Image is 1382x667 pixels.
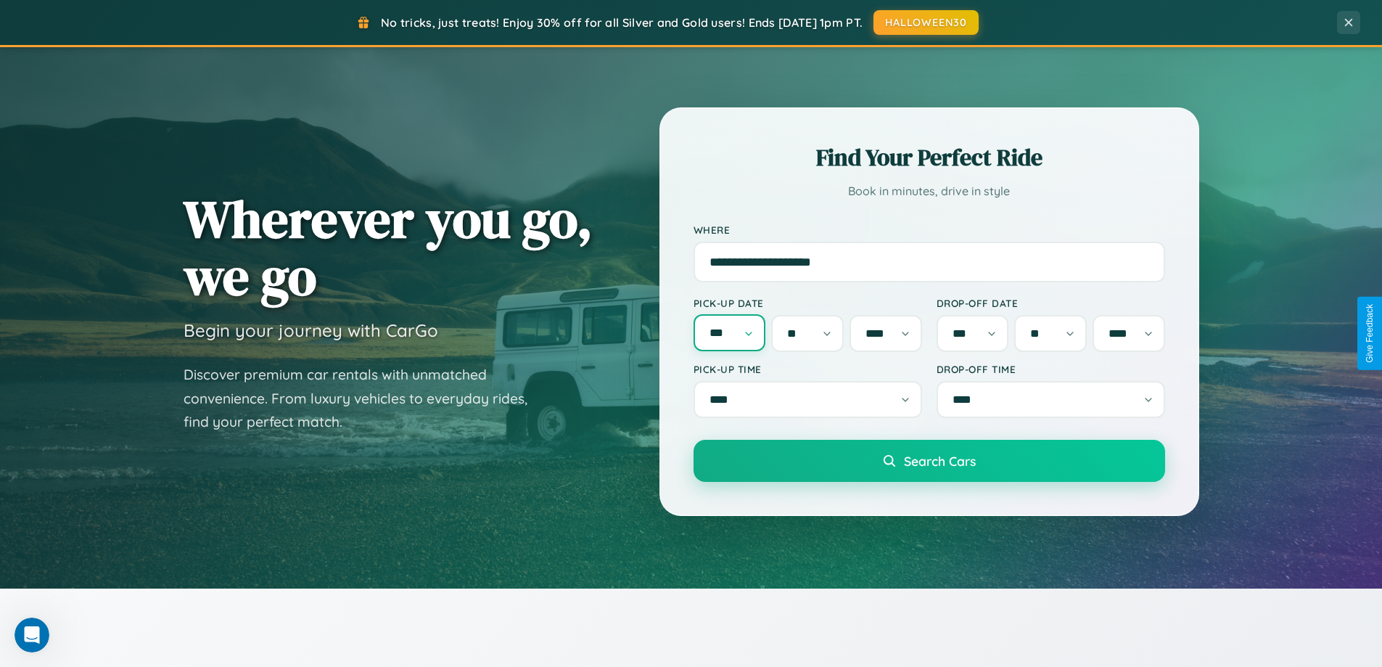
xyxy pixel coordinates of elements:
span: No tricks, just treats! Enjoy 30% off for all Silver and Gold users! Ends [DATE] 1pm PT. [381,15,863,30]
h2: Find Your Perfect Ride [694,142,1165,173]
label: Where [694,224,1165,236]
h3: Begin your journey with CarGo [184,319,438,341]
label: Drop-off Time [937,363,1165,375]
span: Search Cars [904,453,976,469]
div: Give Feedback [1365,304,1375,363]
label: Pick-up Time [694,363,922,375]
h1: Wherever you go, we go [184,190,593,305]
p: Discover premium car rentals with unmatched convenience. From luxury vehicles to everyday rides, ... [184,363,546,434]
label: Pick-up Date [694,297,922,309]
p: Book in minutes, drive in style [694,181,1165,202]
button: HALLOWEEN30 [873,10,979,35]
iframe: Intercom live chat [15,618,49,652]
label: Drop-off Date [937,297,1165,309]
button: Search Cars [694,440,1165,482]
